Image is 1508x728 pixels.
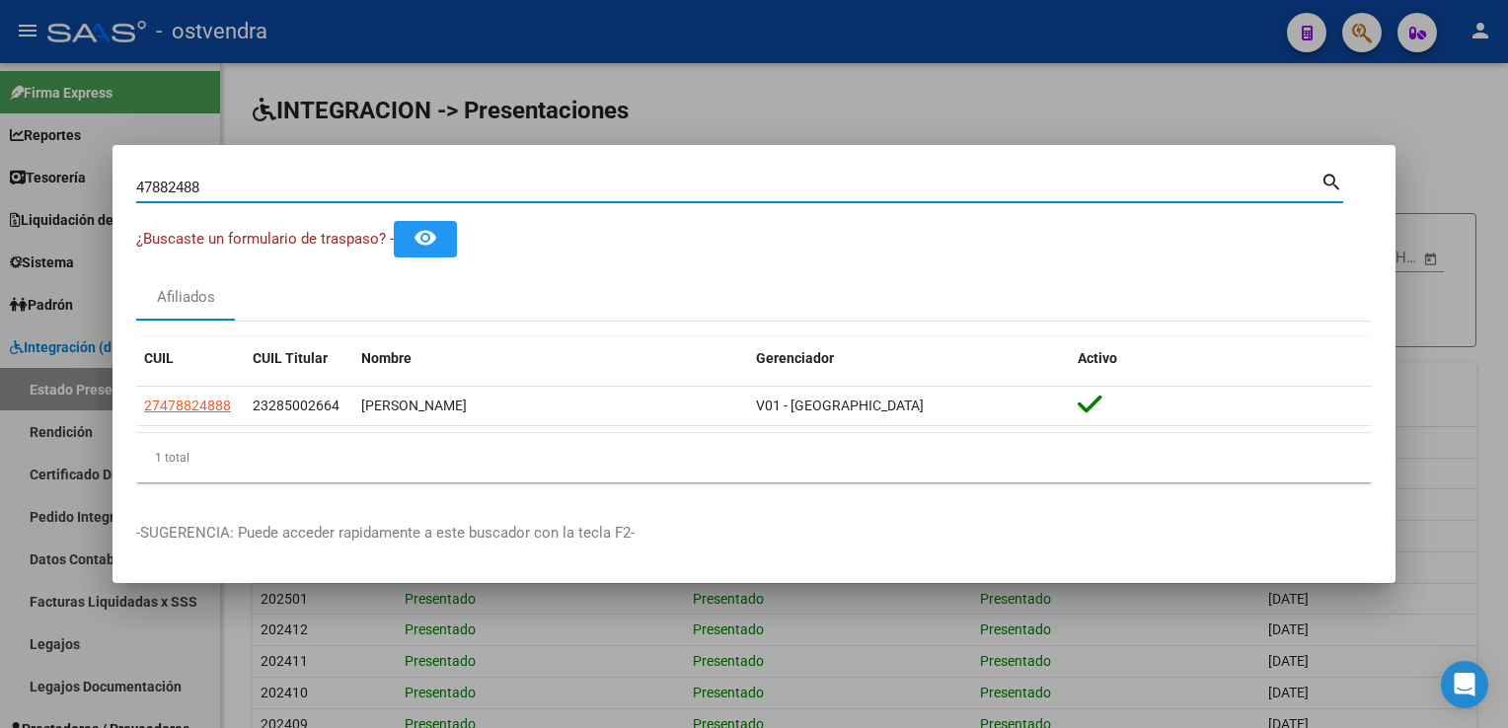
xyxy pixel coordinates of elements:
[253,398,339,413] span: 23285002664
[414,226,437,250] mat-icon: remove_red_eye
[157,286,215,309] div: Afiliados
[1441,661,1488,708] div: Open Intercom Messenger
[748,337,1070,380] datatable-header-cell: Gerenciador
[1070,337,1372,380] datatable-header-cell: Activo
[756,350,834,366] span: Gerenciador
[136,337,245,380] datatable-header-cell: CUIL
[136,230,394,248] span: ¿Buscaste un formulario de traspaso? -
[144,398,231,413] span: 27478824888
[361,350,412,366] span: Nombre
[756,398,924,413] span: V01 - [GEOGRAPHIC_DATA]
[144,350,174,366] span: CUIL
[1320,169,1343,192] mat-icon: search
[136,433,1372,482] div: 1 total
[353,337,748,380] datatable-header-cell: Nombre
[361,395,740,417] div: [PERSON_NAME]
[136,522,1372,545] p: -SUGERENCIA: Puede acceder rapidamente a este buscador con la tecla F2-
[1078,350,1117,366] span: Activo
[253,350,328,366] span: CUIL Titular
[245,337,353,380] datatable-header-cell: CUIL Titular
